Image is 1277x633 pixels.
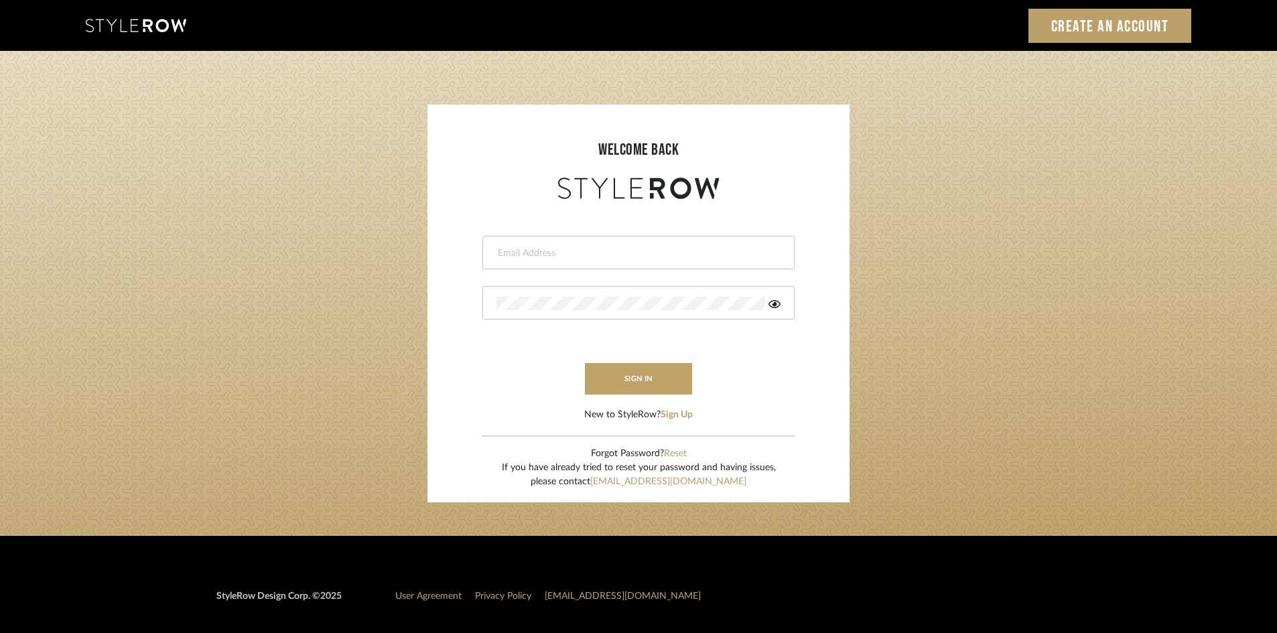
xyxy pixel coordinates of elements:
[545,591,701,601] a: [EMAIL_ADDRESS][DOMAIN_NAME]
[502,447,776,461] div: Forgot Password?
[590,477,746,486] a: [EMAIL_ADDRESS][DOMAIN_NAME]
[661,408,693,422] button: Sign Up
[664,447,687,461] button: Reset
[216,589,342,614] div: StyleRow Design Corp. ©2025
[502,461,776,489] div: If you have already tried to reset your password and having issues, please contact
[475,591,531,601] a: Privacy Policy
[1028,9,1192,43] a: Create an Account
[585,363,692,395] button: sign in
[441,138,836,162] div: welcome back
[584,408,693,422] div: New to StyleRow?
[395,591,462,601] a: User Agreement
[496,247,777,260] input: Email Address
